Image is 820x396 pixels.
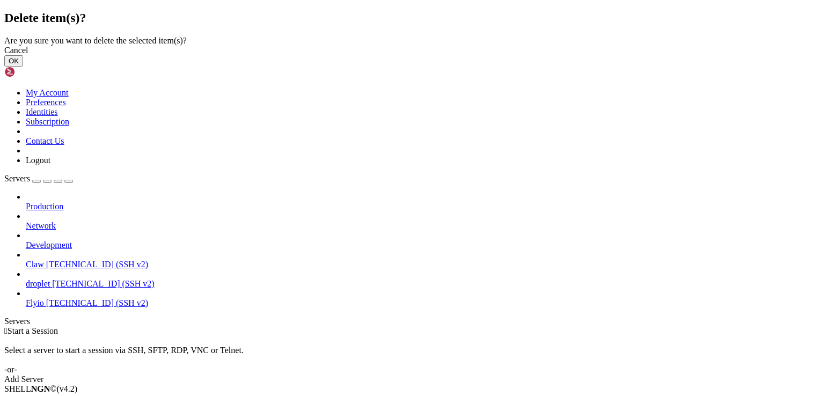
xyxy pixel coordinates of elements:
[26,202,63,211] span: Production
[26,117,69,126] a: Subscription
[26,279,50,288] span: droplet
[26,298,816,308] a: Flyio [TECHNICAL_ID] (SSH v2)
[26,221,816,231] a: Network
[26,240,72,250] span: Development
[4,384,77,393] span: SHELL ©
[26,298,44,307] span: Flyio
[26,98,66,107] a: Preferences
[8,326,58,335] span: Start a Session
[31,384,50,393] b: NGN
[4,55,23,67] button: OK
[26,156,50,165] a: Logout
[26,240,816,250] a: Development
[4,375,816,384] div: Add Server
[26,202,816,211] a: Production
[26,250,816,269] li: Claw [TECHNICAL_ID] (SSH v2)
[26,211,816,231] li: Network
[4,36,816,46] div: Are you sure you want to delete the selected item(s)?
[46,298,148,307] span: [TECHNICAL_ID] (SSH v2)
[52,279,154,288] span: [TECHNICAL_ID] (SSH v2)
[26,221,56,230] span: Network
[4,174,30,183] span: Servers
[26,260,44,269] span: Claw
[26,107,58,116] a: Identities
[26,269,816,289] li: droplet [TECHNICAL_ID] (SSH v2)
[4,326,8,335] span: 
[4,67,66,77] img: Shellngn
[26,192,816,211] li: Production
[26,289,816,308] li: Flyio [TECHNICAL_ID] (SSH v2)
[26,136,64,145] a: Contact Us
[26,88,69,97] a: My Account
[4,174,73,183] a: Servers
[26,231,816,250] li: Development
[26,279,816,289] a: droplet [TECHNICAL_ID] (SSH v2)
[26,260,816,269] a: Claw [TECHNICAL_ID] (SSH v2)
[4,336,816,375] div: Select a server to start a session via SSH, SFTP, RDP, VNC or Telnet. -or-
[4,11,816,25] h2: Delete item(s)?
[4,46,816,55] div: Cancel
[4,317,816,326] div: Servers
[57,384,78,393] span: 4.2.0
[46,260,148,269] span: [TECHNICAL_ID] (SSH v2)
